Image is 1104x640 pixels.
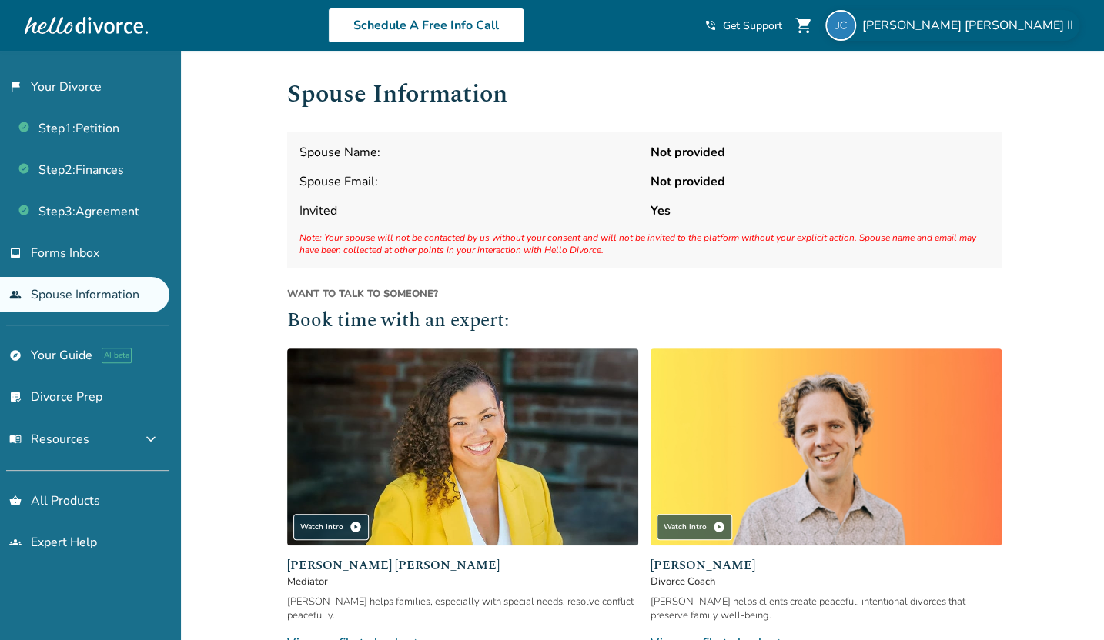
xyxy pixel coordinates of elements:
[102,348,132,363] span: AI beta
[651,575,1002,588] span: Divorce Coach
[293,514,369,540] div: Watch Intro
[862,17,1079,34] span: [PERSON_NAME] [PERSON_NAME] II
[299,202,638,219] span: Invited
[9,247,22,259] span: inbox
[704,18,782,33] a: phone_in_talkGet Support
[31,245,99,262] span: Forms Inbox
[287,75,1002,113] h1: Spouse Information
[287,287,1002,301] span: Want to talk to someone?
[651,595,1002,622] div: [PERSON_NAME] helps clients create peaceful, intentional divorces that preserve family well-being.
[299,144,638,161] span: Spouse Name:
[9,536,22,548] span: groups
[9,81,22,93] span: flag_2
[795,16,813,35] span: shopping_cart
[651,202,989,219] strong: Yes
[350,521,362,533] span: play_circle
[9,288,22,301] span: people
[723,18,782,33] span: Get Support
[287,595,638,622] div: [PERSON_NAME] helps families, especially with special needs, resolve conflict peacefully.
[299,173,638,190] span: Spouse Email:
[287,556,638,575] span: [PERSON_NAME] [PERSON_NAME]
[287,348,638,546] img: Claudia Brown Coulter
[825,10,856,41] img: cannon.jesse@flash.net
[9,349,22,362] span: explore
[9,391,22,403] span: list_alt_check
[9,433,22,445] span: menu_book
[651,173,989,190] strong: Not provided
[651,348,1002,546] img: James Traub
[9,431,89,448] span: Resources
[657,514,732,540] div: Watch Intro
[9,495,22,507] span: shopping_basket
[713,521,725,533] span: play_circle
[287,575,638,588] span: Mediator
[651,556,1002,575] span: [PERSON_NAME]
[704,19,717,32] span: phone_in_talk
[287,307,1002,336] h2: Book time with an expert:
[1027,566,1104,640] iframe: Chat Widget
[142,430,160,448] span: expand_more
[651,144,989,161] strong: Not provided
[299,232,989,256] span: Note: Your spouse will not be contacted by us without your consent and will not be invited to the...
[328,8,524,43] a: Schedule A Free Info Call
